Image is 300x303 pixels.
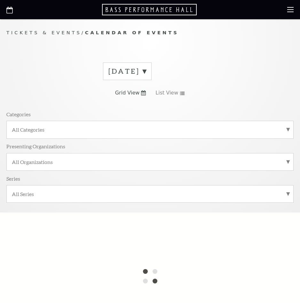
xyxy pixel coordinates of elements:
[6,175,20,182] p: Series
[6,30,82,35] span: Tickets & Events
[115,89,140,96] span: Grid View
[85,30,179,35] span: Calendar of Events
[6,111,31,118] p: Categories
[12,159,288,165] label: All Organizations
[155,89,178,96] span: List View
[12,191,288,197] label: All Series
[12,126,288,133] label: All Categories
[6,29,294,37] p: /
[6,143,65,150] p: Presenting Organizations
[108,66,146,76] label: [DATE]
